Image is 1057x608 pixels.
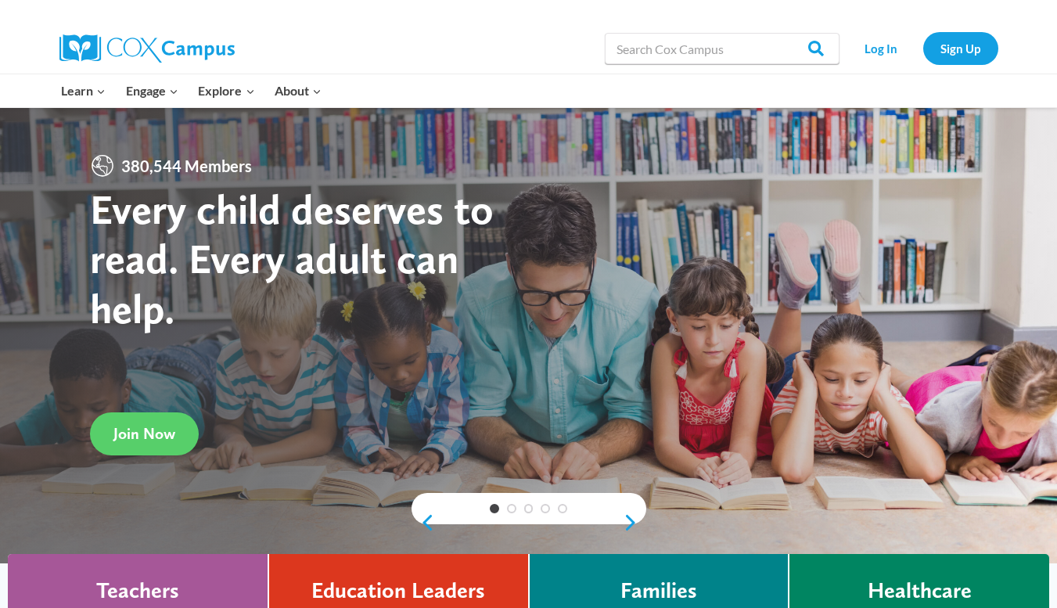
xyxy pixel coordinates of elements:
[96,577,179,604] h4: Teachers
[558,504,567,513] a: 5
[90,184,494,333] strong: Every child deserves to read. Every adult can help.
[507,504,516,513] a: 2
[847,32,915,64] a: Log In
[541,504,550,513] a: 4
[412,513,435,532] a: previous
[868,577,972,604] h4: Healthcare
[198,81,254,101] span: Explore
[90,412,199,455] a: Join Now
[126,81,178,101] span: Engage
[620,577,697,604] h4: Families
[412,507,646,538] div: content slider buttons
[113,424,175,443] span: Join Now
[59,34,235,63] img: Cox Campus
[490,504,499,513] a: 1
[311,577,485,604] h4: Education Leaders
[52,74,332,107] nav: Primary Navigation
[605,33,839,64] input: Search Cox Campus
[61,81,106,101] span: Learn
[847,32,998,64] nav: Secondary Navigation
[275,81,322,101] span: About
[623,513,646,532] a: next
[923,32,998,64] a: Sign Up
[115,153,258,178] span: 380,544 Members
[524,504,534,513] a: 3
